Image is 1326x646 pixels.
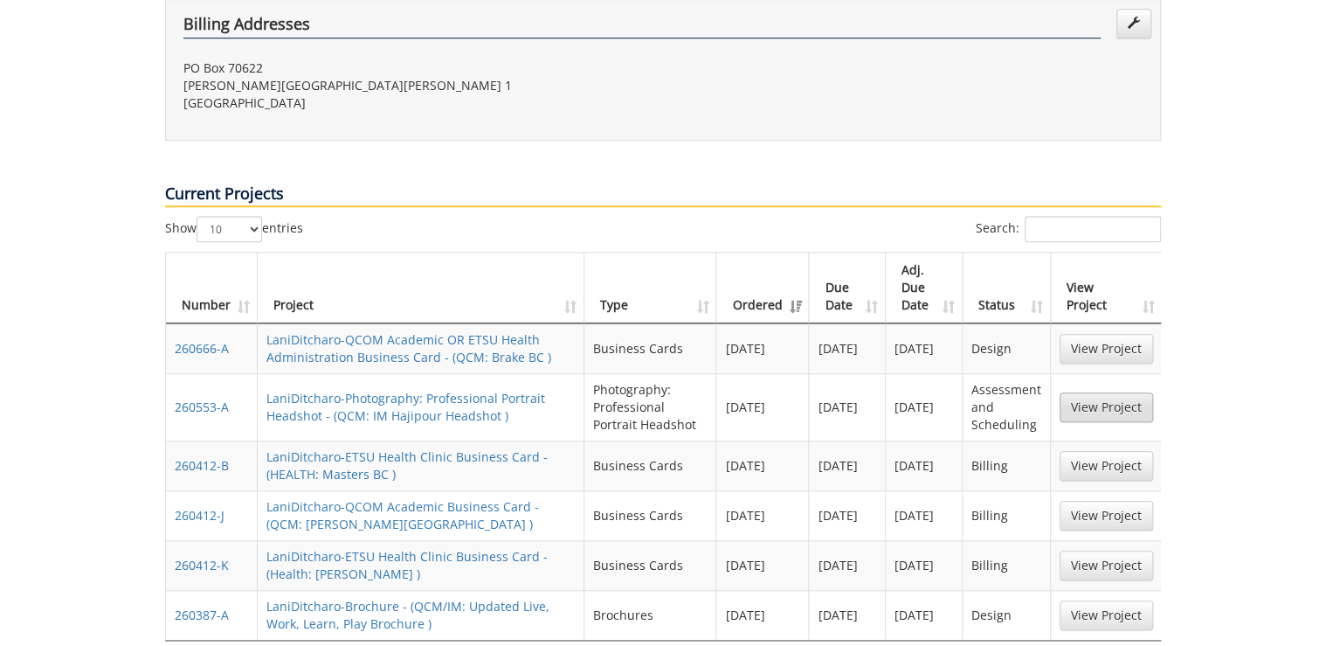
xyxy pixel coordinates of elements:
td: [DATE] [886,590,963,640]
td: [DATE] [886,490,963,540]
th: Ordered: activate to sort column ascending [716,253,809,323]
td: Brochures [584,590,717,640]
td: [DATE] [809,540,886,590]
td: [DATE] [886,373,963,441]
td: [DATE] [886,441,963,490]
td: [DATE] [716,490,809,540]
a: 260412-B [175,457,229,474]
input: Search: [1025,216,1161,242]
a: View Project [1060,551,1153,580]
td: Design [963,590,1051,640]
th: Project: activate to sort column ascending [258,253,584,323]
td: [DATE] [716,441,809,490]
a: 260387-A [175,607,229,623]
td: Business Cards [584,323,717,373]
label: Show entries [165,216,303,242]
td: [DATE] [716,373,809,441]
th: Due Date: activate to sort column ascending [809,253,886,323]
td: [DATE] [809,490,886,540]
th: View Project: activate to sort column ascending [1051,253,1162,323]
td: Assessment and Scheduling [963,373,1051,441]
label: Search: [976,216,1161,242]
a: Edit Addresses [1116,9,1151,38]
p: [GEOGRAPHIC_DATA] [183,94,650,112]
select: Showentries [197,216,262,242]
td: [DATE] [716,323,809,373]
td: Business Cards [584,490,717,540]
a: 260666-A [175,340,229,357]
a: 260412-J [175,507,224,524]
td: Business Cards [584,540,717,590]
td: Business Cards [584,441,717,490]
td: [DATE] [716,590,809,640]
td: [DATE] [809,323,886,373]
td: [DATE] [886,323,963,373]
a: LaniDitcharo-Photography: Professional Portrait Headshot - (QCM: IM Hajipour Headshot ) [266,390,545,424]
h4: Billing Addresses [183,16,1101,38]
td: [DATE] [809,590,886,640]
a: View Project [1060,451,1153,481]
th: Type: activate to sort column ascending [584,253,717,323]
td: Billing [963,441,1051,490]
td: Billing [963,490,1051,540]
a: View Project [1060,392,1153,422]
td: [DATE] [886,540,963,590]
a: LaniDitcharo-ETSU Health Clinic Business Card - (HEALTH: Masters BC ) [266,448,548,483]
td: [DATE] [809,373,886,441]
a: 260553-A [175,399,229,415]
a: View Project [1060,334,1153,364]
td: [DATE] [716,540,809,590]
a: View Project [1060,601,1153,630]
a: View Project [1060,501,1153,531]
th: Adj. Due Date: activate to sort column ascending [886,253,963,323]
p: [PERSON_NAME][GEOGRAPHIC_DATA][PERSON_NAME] 1 [183,77,650,94]
a: LaniDitcharo-QCOM Academic Business Card - (QCM: [PERSON_NAME][GEOGRAPHIC_DATA] ) [266,498,539,532]
td: Photography: Professional Portrait Headshot [584,373,717,441]
td: [DATE] [809,441,886,490]
a: LaniDitcharo-ETSU Health Clinic Business Card - (Health: [PERSON_NAME] ) [266,548,548,582]
a: 260412-K [175,557,229,573]
th: Number: activate to sort column ascending [166,253,258,323]
a: LaniDitcharo-Brochure - (QCM/IM: Updated Live, Work, Learn, Play Brochure ) [266,598,549,632]
p: Current Projects [165,183,1161,207]
a: LaniDitcharo-QCOM Academic OR ETSU Health Administration Business Card - (QCM: Brake BC ) [266,331,551,365]
th: Status: activate to sort column ascending [963,253,1051,323]
td: Design [963,323,1051,373]
p: PO Box 70622 [183,59,650,77]
td: Billing [963,540,1051,590]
